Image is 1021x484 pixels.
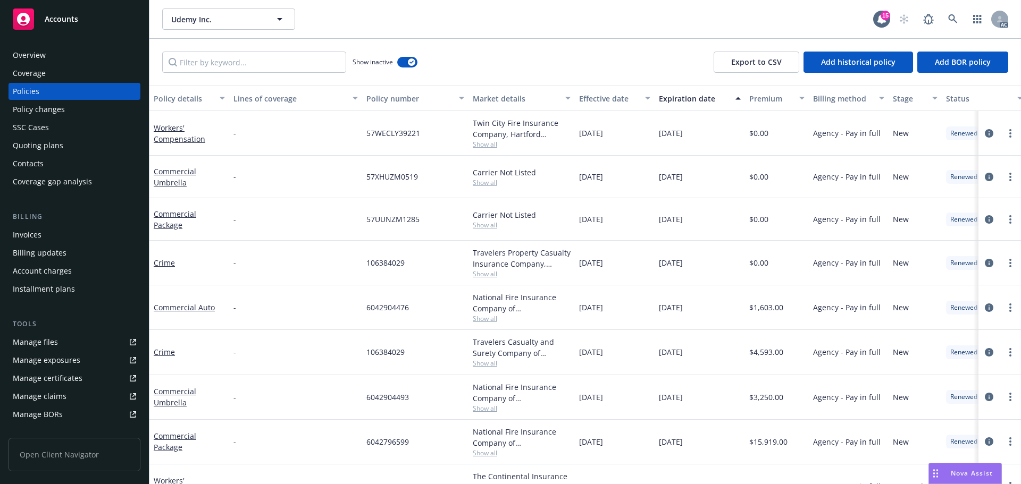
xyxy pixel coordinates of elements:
span: New [893,171,909,182]
a: more [1004,127,1017,140]
a: Start snowing [893,9,915,30]
a: more [1004,390,1017,403]
button: Policy details [149,86,229,111]
a: SSC Cases [9,119,140,136]
div: Contacts [13,155,44,172]
span: 57XHUZM0519 [366,171,418,182]
span: Show all [473,404,571,413]
span: [DATE] [659,392,683,403]
span: 57WECLY39221 [366,128,420,139]
a: Policies [9,83,140,100]
a: Crime [154,258,175,268]
a: Account charges [9,262,140,279]
a: Commercial Umbrella [154,386,196,407]
div: Drag to move [929,463,942,483]
span: $3,250.00 [749,392,783,403]
span: Show all [473,359,571,368]
a: Manage files [9,334,140,351]
span: 6042904493 [366,392,409,403]
a: Manage certificates [9,370,140,387]
span: [DATE] [659,302,683,313]
span: Renewed [950,215,977,224]
a: circleInformation [983,301,995,314]
span: Renewed [950,392,977,402]
a: Manage exposures [9,352,140,369]
button: Udemy Inc. [162,9,295,30]
div: Carrier Not Listed [473,167,571,178]
span: Renewed [950,258,977,268]
div: 15 [881,11,890,20]
a: Coverage gap analysis [9,173,140,190]
a: Manage BORs [9,406,140,423]
a: circleInformation [983,213,995,226]
span: Accounts [45,15,78,23]
span: - [233,171,236,182]
a: Installment plans [9,281,140,298]
a: Invoices [9,226,140,243]
a: Manage claims [9,388,140,405]
a: circleInformation [983,171,995,183]
input: Filter by keyword... [162,52,346,73]
div: Status [946,93,1011,104]
span: New [893,392,909,403]
a: Report a Bug [918,9,939,30]
div: Manage BORs [13,406,63,423]
span: 57UUNZM1285 [366,214,420,225]
button: Billing method [809,86,889,111]
div: Billing method [813,93,873,104]
a: Summary of insurance [9,424,140,441]
button: Stage [889,86,942,111]
span: Renewed [950,129,977,138]
span: Show all [473,269,571,278]
span: - [233,214,236,225]
span: Udemy Inc. [171,14,263,25]
div: Overview [13,47,46,64]
a: circleInformation [983,390,995,403]
a: more [1004,171,1017,183]
span: Show all [473,448,571,457]
span: [DATE] [659,171,683,182]
span: [DATE] [579,257,603,268]
div: Policy details [154,93,213,104]
a: Commercial Package [154,431,196,452]
span: New [893,436,909,447]
a: Search [942,9,964,30]
div: Effective date [579,93,639,104]
div: Installment plans [13,281,75,298]
a: Billing updates [9,244,140,261]
div: Manage files [13,334,58,351]
div: Manage exposures [13,352,80,369]
span: [DATE] [659,346,683,358]
a: more [1004,435,1017,448]
span: $0.00 [749,257,768,268]
span: Renewed [950,172,977,182]
span: Add BOR policy [935,57,991,67]
span: 106384029 [366,257,405,268]
button: Market details [468,86,575,111]
a: Crime [154,347,175,357]
div: Travelers Property Casualty Insurance Company, Travelers Insurance [473,247,571,269]
div: Policy number [366,93,453,104]
span: - [233,436,236,447]
span: Show all [473,220,571,230]
a: circleInformation [983,257,995,269]
span: - [233,346,236,358]
span: [DATE] [579,302,603,313]
span: [DATE] [579,128,603,139]
div: Stage [893,93,926,104]
span: [DATE] [579,392,603,403]
span: [DATE] [579,171,603,182]
a: Commercial Package [154,209,196,230]
span: Agency - Pay in full [813,257,881,268]
div: Coverage gap analysis [13,173,92,190]
span: [DATE] [659,436,683,447]
span: Export to CSV [731,57,782,67]
span: Show all [473,178,571,187]
div: Market details [473,93,559,104]
a: Coverage [9,65,140,82]
a: circleInformation [983,435,995,448]
span: Agency - Pay in full [813,436,881,447]
button: Lines of coverage [229,86,362,111]
a: more [1004,346,1017,359]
